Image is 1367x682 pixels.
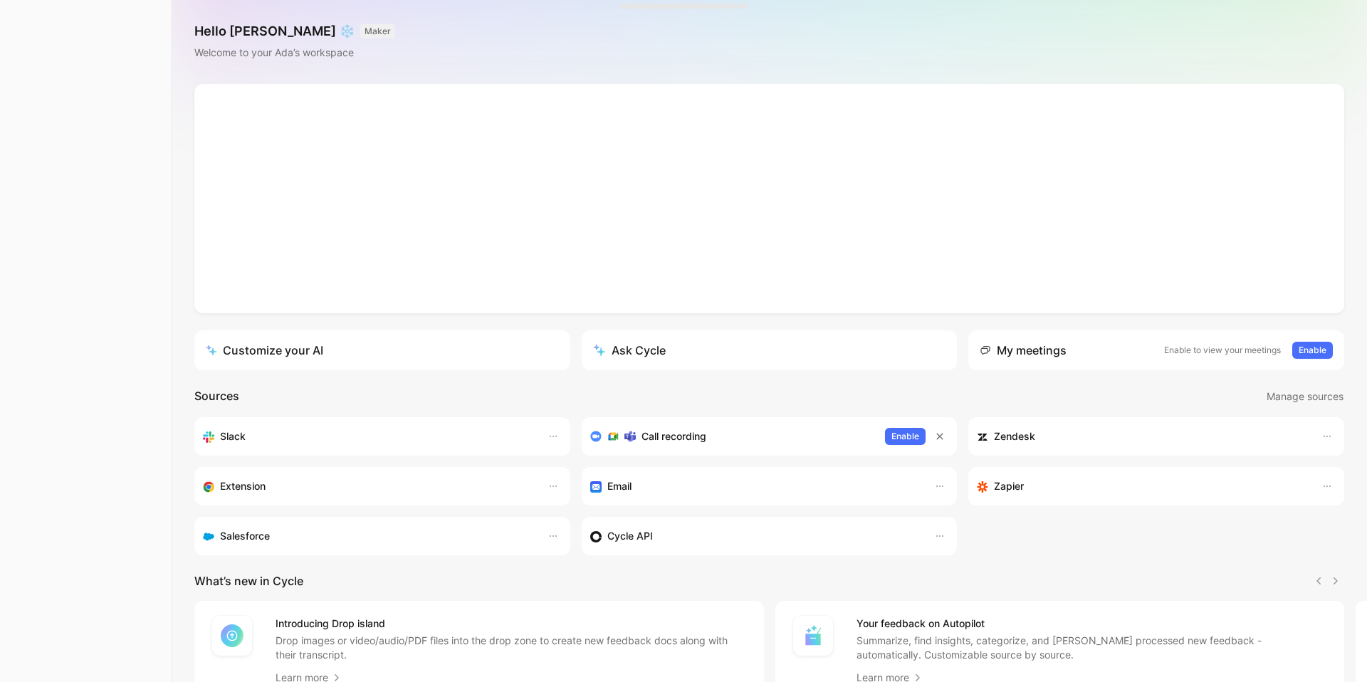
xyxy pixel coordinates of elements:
div: My meetings [980,342,1067,359]
div: Welcome to your Ada’s workspace [194,44,395,61]
h1: Hello [PERSON_NAME] ❄️ [194,23,395,40]
h2: What’s new in Cycle [194,572,303,589]
div: Customize your AI [206,342,323,359]
h3: Zendesk [994,428,1035,445]
button: Manage sources [1266,387,1344,406]
h3: Slack [220,428,246,445]
p: Drop images or video/audio/PDF files into the drop zone to create new feedback docs along with th... [276,634,747,662]
span: Manage sources [1267,388,1344,405]
div: Sync your customers, send feedback and get updates in Slack [203,428,533,445]
span: Enable [1299,343,1326,357]
h4: Your feedback on Autopilot [857,615,1328,632]
div: Record & transcribe meetings from Zoom, Meet & Teams. [590,428,874,445]
h3: Cycle API [607,528,653,545]
h4: Introducing Drop island [276,615,747,632]
h3: Email [607,478,632,495]
h3: Zapier [994,478,1024,495]
h3: Salesforce [220,528,270,545]
div: Capture feedback from thousands of sources with Zapier (survey results, recordings, sheets, etc). [977,478,1307,495]
button: Ask Cycle [582,330,958,370]
button: Enable [885,428,926,445]
p: Enable to view your meetings [1164,343,1281,357]
h2: Sources [194,387,239,406]
span: Enable [891,429,919,444]
div: Sync customers and create docs [977,428,1307,445]
a: Customize your AI [194,330,570,370]
button: Enable [1292,342,1333,359]
button: MAKER [360,24,395,38]
div: Ask Cycle [593,342,666,359]
p: Summarize, find insights, categorize, and [PERSON_NAME] processed new feedback - automatically. C... [857,634,1328,662]
h3: Extension [220,478,266,495]
h3: Call recording [641,428,706,445]
div: Sync customers & send feedback from custom sources. Get inspired by our favorite use case [590,528,921,545]
div: Forward emails to your feedback inbox [590,478,921,495]
div: Capture feedback from anywhere on the web [203,478,533,495]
